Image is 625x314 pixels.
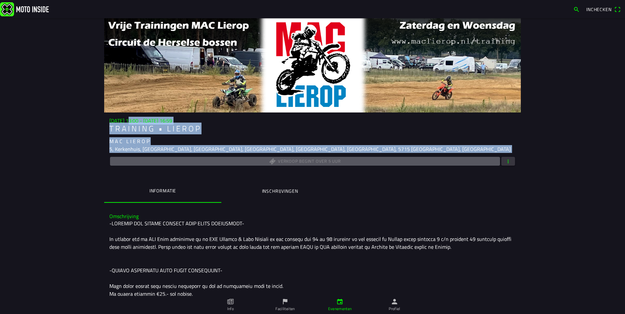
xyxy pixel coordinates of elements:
[262,187,298,195] ion-label: Inschrijvingen
[336,298,343,305] ion-icon: calendar
[149,187,176,194] ion-label: Informatie
[282,298,289,305] ion-icon: flag
[570,4,583,15] a: search
[328,306,352,312] ion-label: Evenementen
[109,137,149,145] ion-text: M A C L I E R O P
[275,306,295,312] ion-label: Faciliteiten
[391,298,398,305] ion-icon: person
[109,213,516,219] h3: Omschrijving
[583,4,624,15] a: Incheckenqr scanner
[109,124,516,133] h1: T R A I N I N G • L I E R O P
[109,145,511,153] ion-text: 5, Kerkenhuis, [GEOGRAPHIC_DATA], [GEOGRAPHIC_DATA], [GEOGRAPHIC_DATA], [GEOGRAPHIC_DATA], [GEOGR...
[109,118,516,124] h3: [DATE] 13:00 - [DATE] 16:59
[227,306,234,312] ion-label: Info
[389,306,400,312] ion-label: Profiel
[227,298,234,305] ion-icon: paper
[586,6,612,13] span: Inchecken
